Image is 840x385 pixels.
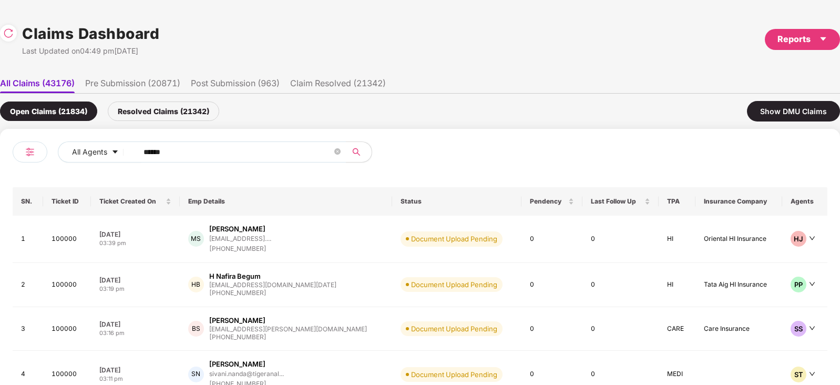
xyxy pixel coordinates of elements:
div: Document Upload Pending [411,323,497,334]
td: HI [659,216,695,263]
li: Post Submission (963) [191,78,280,93]
td: Oriental HI Insurance [695,216,782,263]
div: [PERSON_NAME] [209,359,265,369]
div: [DATE] [99,366,171,374]
div: [DATE] [99,320,171,329]
td: 0 [521,216,582,263]
div: HB [188,277,204,292]
div: Document Upload Pending [411,234,497,244]
th: Insurance Company [695,187,782,216]
span: Last Follow Up [591,197,642,206]
span: down [809,235,815,241]
td: Care Insurance [695,307,782,351]
div: HJ [791,231,806,247]
div: BS [188,321,204,337]
div: [PHONE_NUMBER] [209,244,271,254]
td: 0 [521,263,582,307]
td: 0 [582,307,659,351]
span: caret-down [819,35,827,43]
li: Pre Submission (20871) [85,78,180,93]
span: down [809,371,815,377]
td: Tata Aig HI Insurance [695,263,782,307]
div: sivani.nanda@tigeranal... [209,370,284,377]
th: Last Follow Up [582,187,659,216]
div: H Nafira Begum [209,271,261,281]
span: Pendency [530,197,566,206]
td: 2 [13,263,43,307]
div: [PERSON_NAME] [209,316,265,326]
div: Document Upload Pending [411,369,497,380]
div: [EMAIL_ADDRESS][DOMAIN_NAME][DATE] [209,281,336,288]
td: 0 [582,216,659,263]
div: 03:11 pm [99,374,171,383]
th: Ticket ID [43,187,91,216]
span: close-circle [334,147,341,157]
div: [EMAIL_ADDRESS][PERSON_NAME][DOMAIN_NAME] [209,326,367,332]
span: down [809,325,815,331]
div: 03:19 pm [99,285,171,293]
th: TPA [659,187,695,216]
div: Last Updated on 04:49 pm[DATE] [22,45,159,57]
td: HI [659,263,695,307]
div: PP [791,277,806,292]
div: Resolved Claims (21342) [108,102,219,121]
h1: Claims Dashboard [22,22,159,45]
div: [PHONE_NUMBER] [209,332,367,342]
div: 03:39 pm [99,239,171,248]
div: Reports [777,33,827,46]
th: Agents [782,187,827,216]
th: Ticket Created On [91,187,180,216]
div: [DATE] [99,230,171,239]
td: 100000 [43,263,91,307]
td: CARE [659,307,695,351]
div: Show DMU Claims [747,101,840,121]
div: SN [188,367,204,382]
span: All Agents [72,146,107,158]
th: Pendency [521,187,582,216]
div: MS [188,231,204,247]
th: Status [392,187,521,216]
div: [PERSON_NAME] [209,224,265,234]
div: [DATE] [99,276,171,285]
span: Ticket Created On [99,197,163,206]
td: 0 [582,263,659,307]
img: svg+xml;base64,PHN2ZyBpZD0iUmVsb2FkLTMyeDMyIiB4bWxucz0iaHR0cDovL3d3dy53My5vcmcvMjAwMC9zdmciIHdpZH... [3,28,14,38]
li: Claim Resolved (21342) [290,78,386,93]
div: [EMAIL_ADDRESS].... [209,235,271,242]
span: search [346,148,366,156]
button: All Agentscaret-down [58,141,141,163]
td: 100000 [43,216,91,263]
div: [PHONE_NUMBER] [209,288,336,298]
img: svg+xml;base64,PHN2ZyB4bWxucz0iaHR0cDovL3d3dy53My5vcmcvMjAwMC9zdmciIHdpZHRoPSIyNCIgaGVpZ2h0PSIyNC... [24,146,36,158]
td: 3 [13,307,43,351]
span: down [809,281,815,287]
td: 1 [13,216,43,263]
span: caret-down [111,148,119,157]
td: 0 [521,307,582,351]
td: 100000 [43,307,91,351]
div: Document Upload Pending [411,279,497,290]
button: search [346,141,372,163]
div: ST [791,367,806,382]
th: Emp Details [180,187,393,216]
div: SS [791,321,806,337]
span: close-circle [334,148,341,155]
th: SN. [13,187,43,216]
div: 03:16 pm [99,329,171,338]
